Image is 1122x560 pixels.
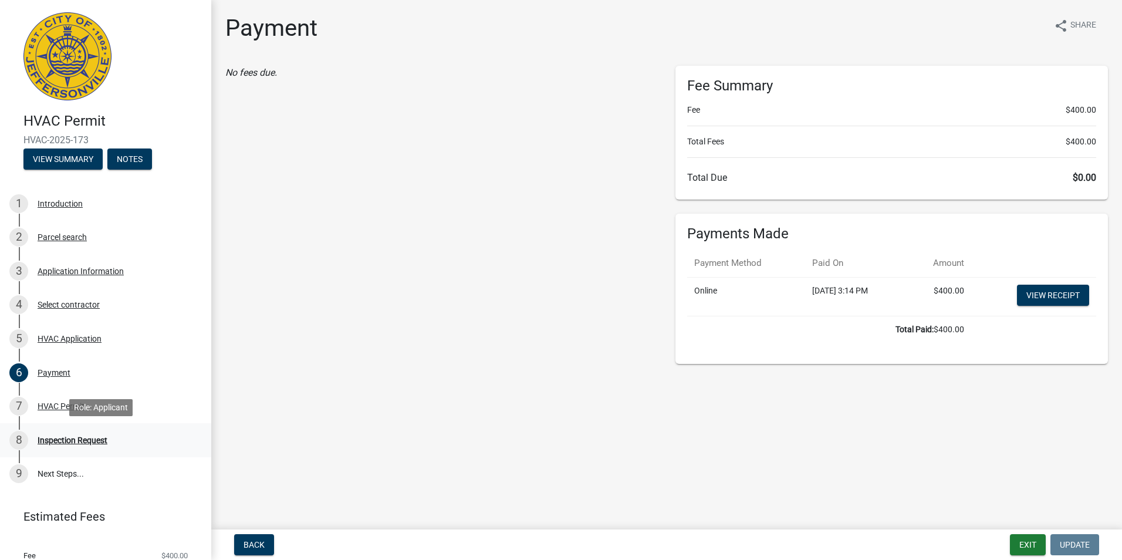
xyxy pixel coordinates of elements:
[234,534,274,555] button: Back
[1060,540,1090,549] span: Update
[805,249,906,277] th: Paid On
[9,329,28,348] div: 5
[906,249,971,277] th: Amount
[1050,534,1099,555] button: Update
[1066,104,1096,116] span: $400.00
[38,233,87,241] div: Parcel search
[38,200,83,208] div: Introduction
[895,325,934,334] b: Total Paid:
[23,113,202,130] h4: HVAC Permit
[687,77,1096,95] h6: Fee Summary
[1070,19,1096,33] span: Share
[38,436,107,444] div: Inspection Request
[687,104,1096,116] li: Fee
[687,316,971,343] td: $400.00
[9,228,28,247] div: 2
[161,552,188,559] span: $400.00
[38,402,85,410] div: HVAC Permit
[1066,136,1096,148] span: $400.00
[9,194,28,213] div: 1
[38,301,100,309] div: Select contractor
[69,399,133,416] div: Role: Applicant
[1054,19,1068,33] i: share
[23,552,36,559] span: Fee
[23,134,188,146] span: HVAC-2025-173
[107,155,152,164] wm-modal-confirm: Notes
[1017,285,1089,306] a: View receipt
[23,155,103,164] wm-modal-confirm: Summary
[9,262,28,281] div: 3
[805,277,906,316] td: [DATE] 3:14 PM
[687,249,805,277] th: Payment Method
[38,335,102,343] div: HVAC Application
[687,277,805,316] td: Online
[225,67,277,78] i: No fees due.
[1010,534,1046,555] button: Exit
[38,267,124,275] div: Application Information
[244,540,265,549] span: Back
[38,369,70,377] div: Payment
[1073,172,1096,183] span: $0.00
[9,431,28,450] div: 8
[23,149,103,170] button: View Summary
[9,295,28,314] div: 4
[1045,14,1106,37] button: shareShare
[687,225,1096,242] h6: Payments Made
[687,172,1096,183] h6: Total Due
[23,12,111,100] img: City of Jeffersonville, Indiana
[687,136,1096,148] li: Total Fees
[107,149,152,170] button: Notes
[9,397,28,416] div: 7
[906,277,971,316] td: $400.00
[9,505,192,528] a: Estimated Fees
[9,363,28,382] div: 6
[9,464,28,483] div: 9
[225,14,317,42] h1: Payment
